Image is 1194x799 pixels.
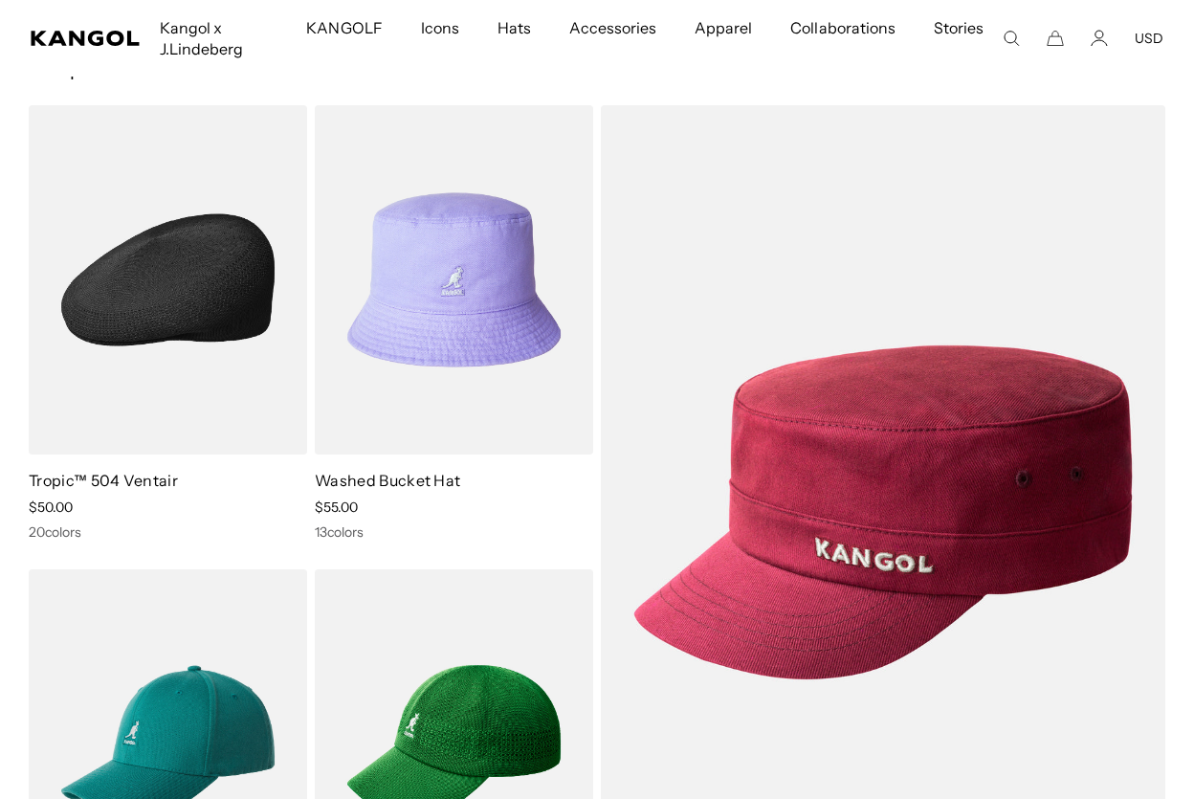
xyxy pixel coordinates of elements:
div: 13 colors [315,523,593,541]
a: Account [1091,30,1108,47]
button: USD [1135,30,1163,47]
span: $55.00 [315,499,358,516]
button: Cart [1047,30,1064,47]
a: Tropic™ 504 Ventair [29,471,178,490]
img: Tropic™ 504 Ventair [29,105,307,455]
a: Washed Bucket Hat [315,471,460,490]
a: Kangol [31,31,141,46]
div: 20 colors [29,523,307,541]
summary: Search here [1003,30,1020,47]
span: $50.00 [29,499,73,516]
img: Washed Bucket Hat [315,105,593,455]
